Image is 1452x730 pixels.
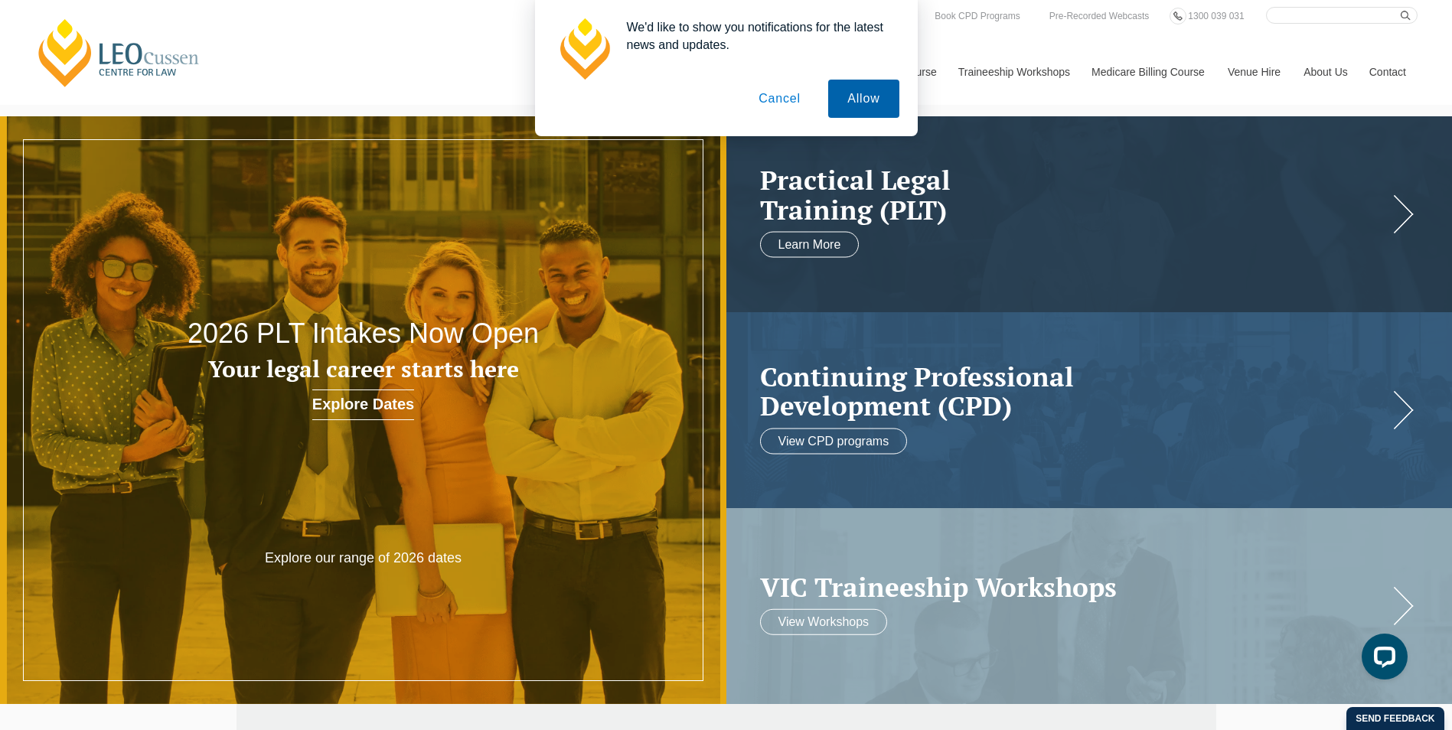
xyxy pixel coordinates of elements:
button: Cancel [739,80,820,118]
button: Allow [828,80,899,118]
iframe: LiveChat chat widget [1349,627,1414,692]
p: Explore our range of 2026 dates [218,549,509,567]
h2: 2026 PLT Intakes Now Open [145,318,581,349]
h2: Continuing Professional Development (CPD) [760,361,1388,420]
a: View Workshops [760,609,888,635]
h3: Your legal career starts here [145,357,581,382]
a: View CPD programs [760,428,908,454]
img: notification icon [553,18,615,80]
div: We'd like to show you notifications for the latest news and updates. [615,18,899,54]
h2: Practical Legal Training (PLT) [760,165,1388,224]
a: Practical LegalTraining (PLT) [760,165,1388,224]
a: VIC Traineeship Workshops [760,572,1388,601]
a: Learn More [760,232,860,258]
a: Explore Dates [312,389,414,420]
a: Continuing ProfessionalDevelopment (CPD) [760,361,1388,420]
